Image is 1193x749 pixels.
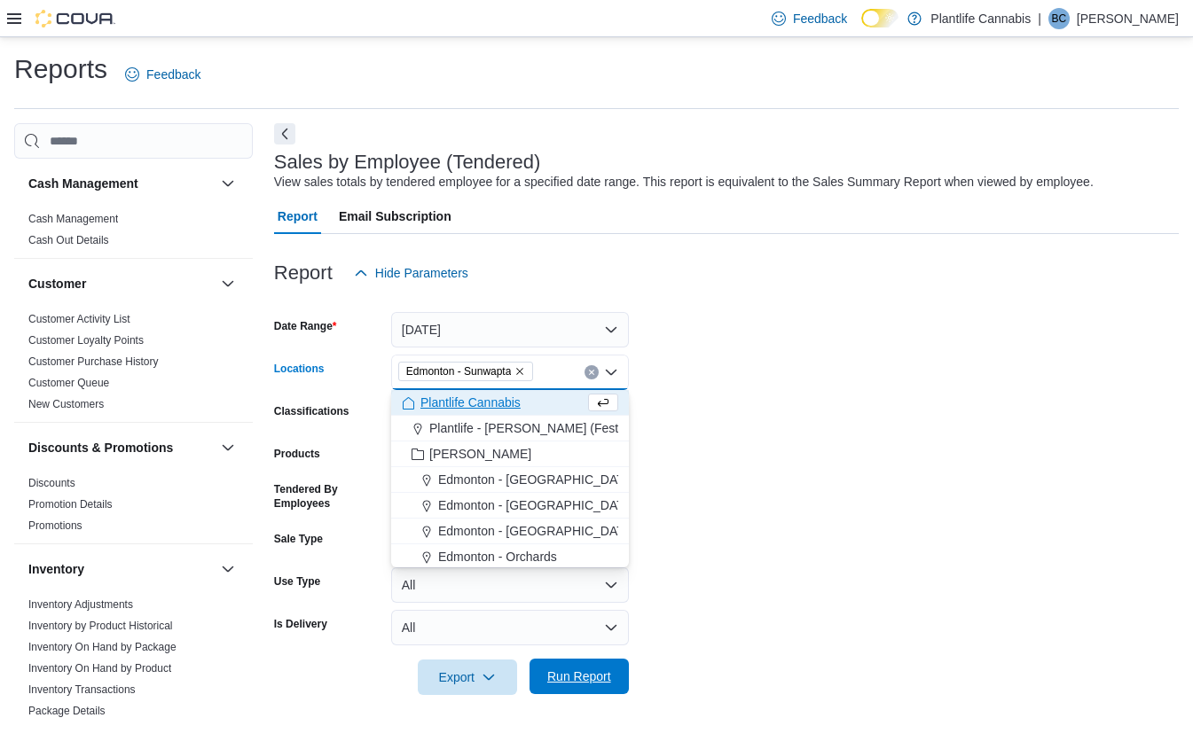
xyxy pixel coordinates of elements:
[861,9,899,27] input: Dark Mode
[14,472,253,543] div: Discounts & Promotions
[391,544,629,570] button: Edmonton - Orchards
[28,439,214,456] button: Discounts & Promotions
[28,213,118,225] a: Cash Management
[391,416,629,441] button: Plantlife - [PERSON_NAME] (Festival)
[217,273,239,294] button: Customer
[28,212,118,226] span: Cash Management
[274,482,384,511] label: Tendered By Employees
[28,683,136,697] span: Inventory Transactions
[274,532,323,546] label: Sale Type
[274,319,337,333] label: Date Range
[274,574,320,589] label: Use Type
[274,173,1094,191] div: View sales totals by tendered employee for a specified date range. This report is equivalent to t...
[14,308,253,422] div: Customer
[28,705,106,717] a: Package Details
[28,275,86,293] h3: Customer
[391,441,629,467] button: [PERSON_NAME]
[217,437,239,458] button: Discounts & Promotions
[28,661,171,675] span: Inventory On Hand by Product
[28,683,136,696] a: Inventory Transactions
[274,262,333,284] h3: Report
[429,419,641,437] span: Plantlife - [PERSON_NAME] (Festival)
[28,498,113,511] a: Promotion Details
[14,51,107,87] h1: Reports
[398,362,534,381] span: Edmonton - Sunwapta
[547,667,611,685] span: Run Report
[530,659,629,694] button: Run Report
[420,394,521,411] span: Plantlife Cannabis
[438,496,635,514] span: Edmonton - [GEOGRAPHIC_DATA]
[1077,8,1179,29] p: [PERSON_NAME]
[28,397,104,411] span: New Customers
[1038,8,1041,29] p: |
[339,199,451,234] span: Email Subscription
[217,173,239,194] button: Cash Management
[28,662,171,675] a: Inventory On Hand by Product
[28,619,173,633] span: Inventory by Product Historical
[438,471,635,488] span: Edmonton - [GEOGRAPHIC_DATA]
[765,1,854,36] a: Feedback
[514,366,525,377] button: Remove Edmonton - Sunwapta from selection in this group
[28,312,130,326] span: Customer Activity List
[28,597,133,612] span: Inventory Adjustments
[391,390,629,416] button: Plantlife Cannabis
[28,233,109,247] span: Cash Out Details
[438,548,557,566] span: Edmonton - Orchards
[28,234,109,246] a: Cash Out Details
[274,447,320,461] label: Products
[28,640,177,654] span: Inventory On Hand by Package
[274,123,295,144] button: Next
[391,610,629,645] button: All
[930,8,1031,29] p: Plantlife Cannabis
[28,620,173,632] a: Inventory by Product Historical
[28,275,214,293] button: Customer
[418,659,517,695] button: Export
[274,404,349,418] label: Classifications
[118,57,208,92] a: Feedback
[375,264,468,282] span: Hide Parameters
[28,355,159,369] span: Customer Purchase History
[146,66,200,83] span: Feedback
[274,152,541,173] h3: Sales by Employee (Tendered)
[28,334,144,347] a: Customer Loyalty Points
[406,363,512,380] span: Edmonton - Sunwapta
[274,362,325,376] label: Locations
[217,558,239,580] button: Inventory
[28,476,75,490] span: Discounts
[861,27,862,28] span: Dark Mode
[604,365,618,379] button: Close list of options
[28,641,177,653] a: Inventory On Hand by Package
[28,598,133,611] a: Inventory Adjustments
[28,355,159,368] a: Customer Purchase History
[28,175,214,192] button: Cash Management
[28,497,113,511] span: Promotion Details
[429,445,531,463] span: [PERSON_NAME]
[428,659,506,695] span: Export
[391,493,629,519] button: Edmonton - [GEOGRAPHIC_DATA]
[278,199,318,234] span: Report
[28,439,173,456] h3: Discounts & Promotions
[1048,8,1070,29] div: Beau Cadrin
[1052,8,1067,29] span: BC
[28,519,82,533] span: Promotions
[274,617,327,631] label: Is Delivery
[28,398,104,410] a: New Customers
[28,560,214,578] button: Inventory
[438,522,635,540] span: Edmonton - [GEOGRAPHIC_DATA]
[28,704,106,718] span: Package Details
[28,333,144,347] span: Customer Loyalty Points
[391,467,629,493] button: Edmonton - [GEOGRAPHIC_DATA]
[28,477,75,489] a: Discounts
[28,376,109,390] span: Customer Queue
[14,208,253,258] div: Cash Management
[391,567,629,603] button: All
[28,519,82,532] a: Promotions
[391,519,629,544] button: Edmonton - [GEOGRAPHIC_DATA]
[793,10,847,27] span: Feedback
[35,10,115,27] img: Cova
[28,560,84,578] h3: Inventory
[585,365,599,379] button: Clear input
[347,255,475,291] button: Hide Parameters
[28,377,109,389] a: Customer Queue
[28,175,138,192] h3: Cash Management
